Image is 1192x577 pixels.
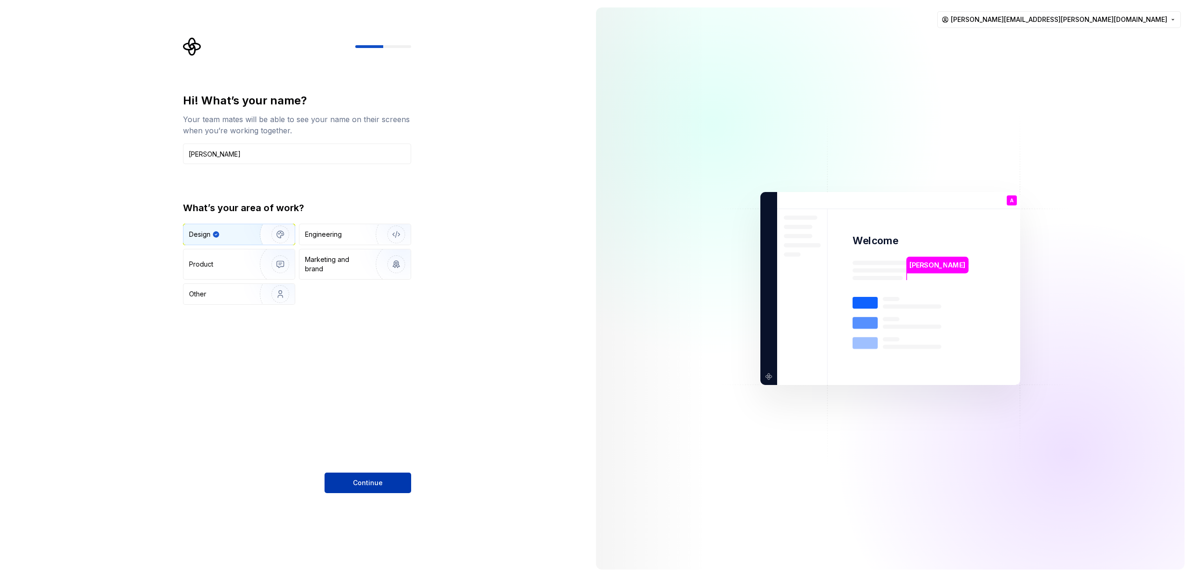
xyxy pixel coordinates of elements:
[189,260,213,269] div: Product
[853,234,898,247] p: Welcome
[937,11,1181,28] button: [PERSON_NAME][EMAIL_ADDRESS][PERSON_NAME][DOMAIN_NAME]
[951,15,1167,24] span: [PERSON_NAME][EMAIL_ADDRESS][PERSON_NAME][DOMAIN_NAME]
[909,260,965,270] p: [PERSON_NAME]
[1010,198,1014,203] p: A
[305,255,368,274] div: Marketing and brand
[183,201,411,214] div: What’s your area of work?
[183,37,202,56] svg: Supernova Logo
[325,473,411,493] button: Continue
[183,114,411,136] div: Your team mates will be able to see your name on their screens when you’re working together.
[353,478,383,488] span: Continue
[305,230,342,239] div: Engineering
[189,230,210,239] div: Design
[189,289,206,299] div: Other
[183,93,411,108] div: Hi! What’s your name?
[183,144,411,164] input: Han Solo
